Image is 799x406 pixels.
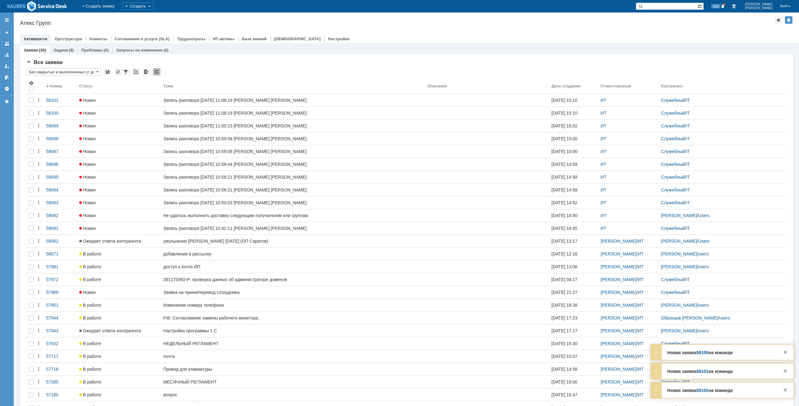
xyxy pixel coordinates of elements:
[46,303,74,308] div: 57951
[551,213,577,218] div: [DATE] 14:50
[745,6,773,10] span: [PERSON_NAME]
[661,111,685,116] a: Служебный
[600,264,636,269] a: [PERSON_NAME]
[551,200,577,205] div: [DATE] 14:52
[77,337,161,350] a: В работе
[551,354,577,359] div: [DATE] 15:07
[549,337,598,350] a: [DATE] 15:30
[719,315,730,320] a: users
[44,248,77,260] a: 58071
[44,196,77,209] a: 58093
[638,328,644,333] a: ИТ
[44,337,77,350] a: 57932
[77,94,161,106] a: Новая
[46,315,74,320] div: 57944
[46,354,74,359] div: 57717
[696,350,708,355] a: 58100
[161,145,425,158] a: Запись разговора [DATE] 10:59:08 [PERSON_NAME] [PERSON_NAME]
[163,251,422,256] div: добавление в рассылку
[551,315,577,320] div: [DATE] 17:23
[163,187,422,192] div: Запись разговора [DATE] 10:58:21 [PERSON_NAME] [PERSON_NAME]
[730,2,738,10] a: Перейти в интерфейс администратора
[77,145,161,158] a: Новая
[161,350,425,363] a: почта
[600,136,606,141] a: ИТ
[163,277,422,282] div: 391175/RD-P: проверка данных об администраторе доменов
[698,251,709,256] a: users
[163,341,422,346] div: НЕДЕЛЬНЫЙ РЕГЛАМЕНТ
[2,84,12,94] a: Настройки
[551,290,577,295] div: [DATE] 21:27
[551,277,577,282] div: [DATE] 04:17
[686,341,690,346] a: IT
[46,149,74,154] div: 58097
[551,251,577,256] div: [DATE] 12:16
[163,200,422,205] div: Запись разговора [DATE] 10:50:03 [PERSON_NAME] [PERSON_NAME]
[161,299,425,311] a: Изменение номера телефона
[661,251,697,256] a: [PERSON_NAME]
[549,273,598,286] a: [DATE] 04:17
[2,27,12,37] a: Создать заявку
[77,107,161,119] a: Новая
[7,1,67,12] img: Ad3g3kIAYj9CAAAAAElFTkSuQmCC
[661,303,697,308] a: [PERSON_NAME]
[163,290,422,295] div: Заявка на прием/перевод сотрудника
[163,175,422,180] div: Запись разговора [DATE] 10:58:21 [PERSON_NAME] [PERSON_NAME]
[24,48,38,52] a: Заявки
[79,213,96,218] span: Новая
[77,209,161,222] a: Новая
[46,290,74,295] div: 57968
[551,328,577,333] div: [DATE] 17:17
[638,341,644,346] a: ИТ
[661,328,697,333] a: [PERSON_NAME]
[46,200,74,205] div: 58093
[661,239,697,244] a: [PERSON_NAME]
[600,251,636,256] a: [PERSON_NAME]
[77,299,161,311] a: В работе
[46,341,74,346] div: 57932
[79,354,101,359] span: В работе
[46,367,74,372] div: 57716
[77,158,161,171] a: Новая
[549,132,598,145] a: [DATE] 15:00
[600,303,636,308] a: [PERSON_NAME]
[600,354,636,359] a: [PERSON_NAME]
[44,145,77,158] a: 58097
[46,226,74,231] div: 58091
[79,328,141,333] span: Ожидает ответа контрагента
[600,84,631,88] div: Ответственный
[551,136,577,141] div: [DATE] 15:00
[638,367,644,372] a: ИТ
[116,48,163,52] a: Запросы на изменение
[77,78,161,94] th: Статус
[686,200,690,205] a: IT
[661,187,685,192] a: Служебный
[661,200,685,205] a: Служебный
[661,98,685,103] a: Служебный
[79,277,101,282] span: В работе
[161,196,425,209] a: Запись разговора [DATE] 10:50:03 [PERSON_NAME] [PERSON_NAME]
[600,239,636,244] a: [PERSON_NAME]
[122,68,130,76] div: Фильтрация...
[44,376,77,388] a: 57395
[44,324,77,337] a: 57943
[46,239,74,244] div: 58082
[549,248,598,260] a: [DATE] 12:16
[161,132,425,145] a: Запись разговора [DATE] 10:59:08 [PERSON_NAME] [PERSON_NAME]
[549,184,598,196] a: [DATE] 14:58
[551,98,577,103] div: [DATE] 15:10
[274,37,321,41] a: [DEMOGRAPHIC_DATA]
[549,299,598,311] a: [DATE] 18:26
[661,226,685,231] a: Служебный
[549,78,598,94] th: Дата создания
[549,120,598,132] a: [DATE] 15:02
[549,94,598,106] a: [DATE] 15:10
[661,213,697,218] a: [PERSON_NAME]
[161,260,425,273] a: доступ к почте ИП
[2,72,12,82] a: Мои согласования
[242,37,267,41] a: База знаний
[81,48,103,52] a: Проблемы
[79,162,96,167] span: Новая
[46,111,74,116] div: 58100
[79,226,96,231] span: Новая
